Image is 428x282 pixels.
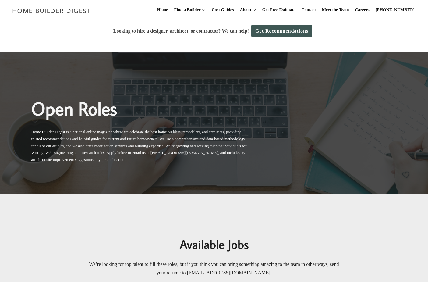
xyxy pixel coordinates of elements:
a: Home [155,0,171,20]
a: Meet the Team [320,0,352,20]
h2: Available Jobs [86,223,342,253]
a: Get Free Estimate [260,0,298,20]
a: About [237,0,251,20]
p: We’re looking for top talent to fill these roles, but if you think you can bring something amazin... [86,260,342,277]
img: Home Builder Digest [10,5,94,17]
a: Cost Guides [209,0,236,20]
a: Get Recommendations [251,25,312,37]
p: Home Builder Digest is a national online magazine where we celebrate the best home builders, remo... [31,129,249,163]
a: [PHONE_NUMBER] [373,0,417,20]
a: Contact [299,0,318,20]
a: Careers [353,0,372,20]
h2: Open Roles [31,76,249,122]
a: Find a Builder [172,0,201,20]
